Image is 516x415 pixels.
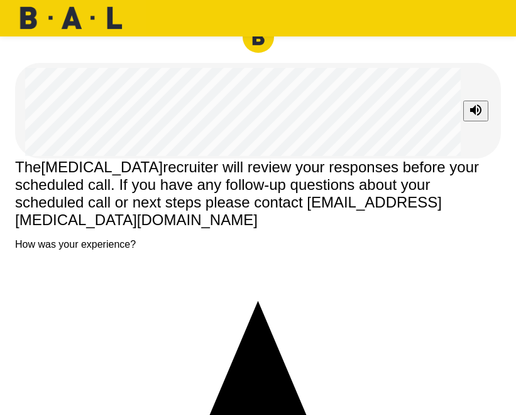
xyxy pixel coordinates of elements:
button: Stop reading questions aloud [463,101,488,121]
img: bal_avatar.png [243,21,274,53]
p: How was your experience? [15,239,501,250]
span: recruiter will review your responses before your scheduled call. If you have any follow-up questi... [15,158,483,228]
span: The [15,158,41,175]
span: [MEDICAL_DATA] [41,158,163,175]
